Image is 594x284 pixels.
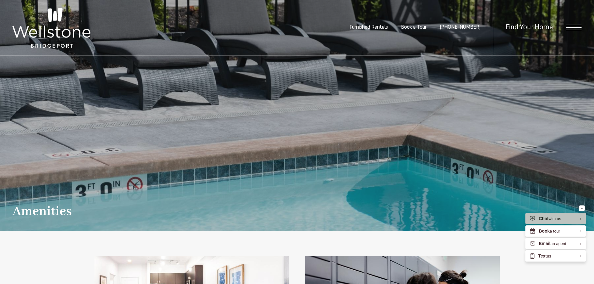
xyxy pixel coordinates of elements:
h1: Amenities [12,205,72,219]
a: Book a Tour [401,25,427,30]
span: [PHONE_NUMBER] [440,25,481,30]
a: Furnished Rentals [350,25,388,30]
a: Find Your Home [506,24,553,31]
button: Open Menu [566,25,582,30]
img: Wellstone [12,8,90,48]
a: Call Us at (253) 642-8681 [440,25,481,30]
